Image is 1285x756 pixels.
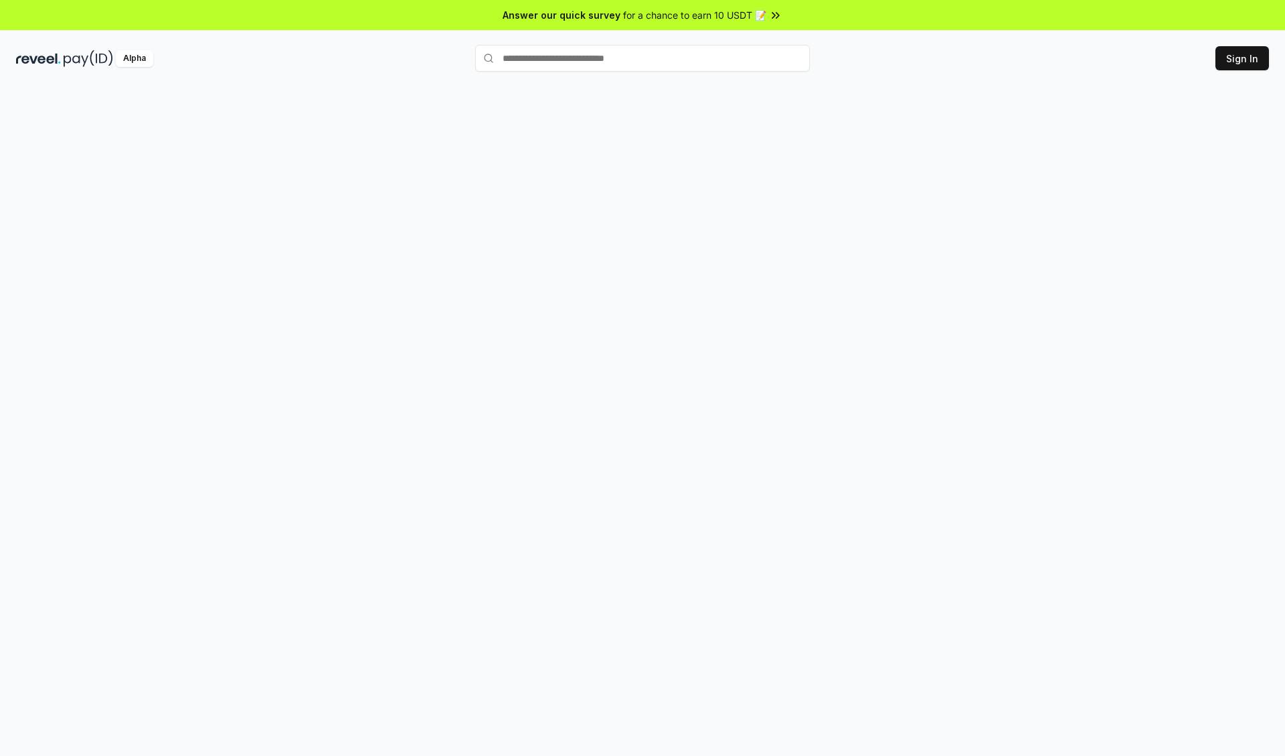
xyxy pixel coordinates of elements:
button: Sign In [1215,46,1269,70]
div: Alpha [116,50,153,67]
img: pay_id [64,50,113,67]
img: reveel_dark [16,50,61,67]
span: for a chance to earn 10 USDT 📝 [623,8,766,22]
span: Answer our quick survey [503,8,620,22]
